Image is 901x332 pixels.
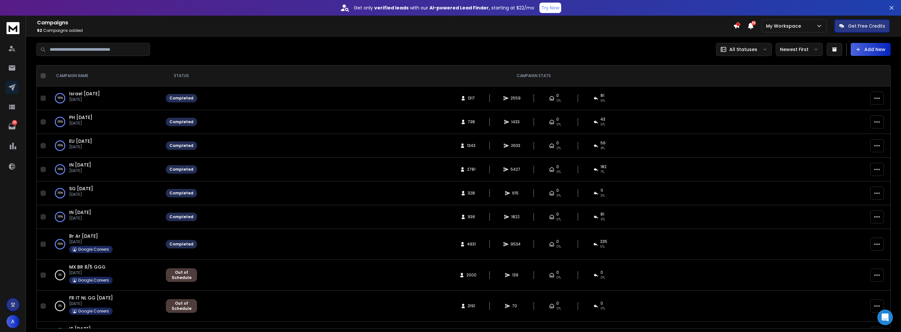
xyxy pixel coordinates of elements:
[69,185,93,192] a: SG [DATE]
[57,119,63,125] p: 100 %
[69,192,93,197] p: [DATE]
[511,214,520,219] span: 1822
[12,120,17,125] p: 161
[169,96,193,101] div: Completed
[37,28,733,33] p: Campaigns added
[751,21,756,25] span: 50
[69,209,91,216] a: IN [DATE]
[57,214,63,220] p: 100 %
[511,167,520,172] span: 5427
[468,214,475,219] span: 936
[69,295,113,301] a: FR IT NL GG [DATE]
[69,264,105,270] span: MX BR 8/5 GGG
[776,43,823,56] button: Newest First
[48,65,162,86] th: CAMPAIGN NAME
[766,23,804,29] p: My Workspace
[169,143,193,148] div: Completed
[600,98,605,103] span: 6 %
[877,310,893,325] div: Open Intercom Messenger
[169,301,193,311] div: Out of Schedule
[69,325,91,332] a: IT [DATE]
[169,242,193,247] div: Completed
[429,5,490,11] strong: AI-powered Lead Finder,
[556,122,561,127] span: 0%
[169,167,193,172] div: Completed
[556,217,561,222] span: 0%
[78,247,109,252] p: Google Careers
[600,275,605,280] span: 0 %
[600,93,604,98] span: 81
[57,241,63,247] p: 100 %
[511,242,521,247] span: 9534
[169,270,193,280] div: Out of Schedule
[556,117,559,122] span: 0
[354,5,534,11] p: Get only with our starting at $22/mo
[556,164,559,169] span: 0
[48,229,162,260] td: 100%Br Ar [DATE][DATE]Google Careers
[69,114,93,121] a: PH [DATE]
[69,301,113,306] p: [DATE]
[6,315,19,328] button: A
[600,117,605,122] span: 43
[600,212,604,217] span: 81
[69,138,92,144] a: EU [DATE]
[600,140,606,146] span: 56
[468,191,475,196] span: 328
[48,86,162,110] td: 100%Israel [DATE][DATE]
[600,122,605,127] span: 6 %
[539,3,561,13] button: Try Now
[600,306,605,311] span: 0 %
[600,301,603,306] span: 0
[69,90,100,97] a: Israel [DATE]
[48,291,162,322] td: 0%FR IT NL GG [DATE][DATE]Google Careers
[48,158,162,181] td: 100%IN [DATE][DATE]
[512,272,519,278] span: 139
[69,97,100,102] p: [DATE]
[511,143,520,148] span: 2633
[556,239,559,244] span: 0
[69,144,92,150] p: [DATE]
[600,239,607,244] span: 235
[467,167,475,172] span: 2781
[467,242,476,247] span: 4931
[511,96,521,101] span: 2559
[600,164,607,169] span: 182
[512,303,519,309] span: 70
[78,278,109,283] p: Google Careers
[468,96,475,101] span: 1317
[69,270,113,275] p: [DATE]
[48,205,162,229] td: 100%IN [DATE][DATE]
[556,188,559,193] span: 0
[600,217,605,222] span: 9 %
[600,188,603,193] span: 11
[48,110,162,134] td: 100%PH [DATE][DATE]
[600,244,605,249] span: 5 %
[834,20,890,33] button: Get Free Credits
[511,119,520,125] span: 1433
[69,216,91,221] p: [DATE]
[556,275,561,280] span: 0%
[58,303,62,309] p: 0 %
[729,46,757,53] p: All Statuses
[69,233,98,239] a: Br Ar [DATE]
[374,5,409,11] strong: verified leads
[556,146,561,151] span: 0%
[169,191,193,196] div: Completed
[556,301,559,306] span: 0
[162,65,201,86] th: STATUS
[556,244,561,249] span: 0%
[541,5,559,11] p: Try Now
[169,214,193,219] div: Completed
[69,168,91,173] p: [DATE]
[467,143,475,148] span: 1343
[57,166,63,173] p: 100 %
